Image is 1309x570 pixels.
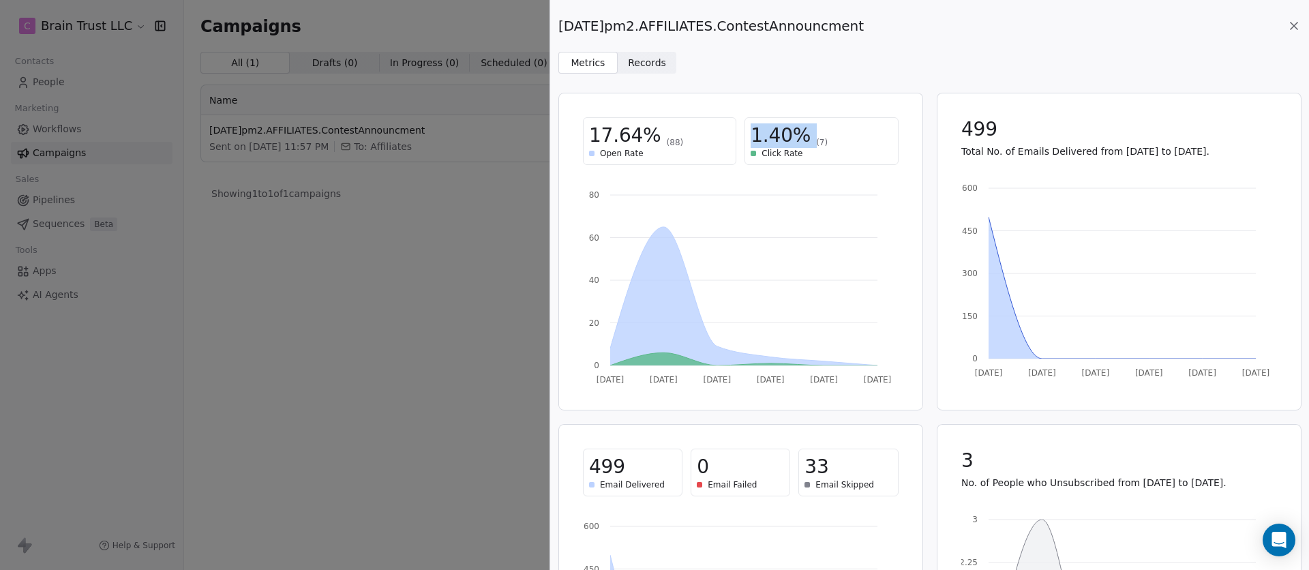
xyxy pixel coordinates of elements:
[972,515,978,524] tspan: 3
[600,479,665,490] span: Email Delivered
[1028,368,1056,378] tspan: [DATE]
[628,56,666,70] span: Records
[815,479,874,490] span: Email Skipped
[961,476,1277,490] p: No. of People who Unsubscribed from [DATE] to [DATE].
[962,269,978,278] tspan: 300
[597,375,625,385] tspan: [DATE]
[962,226,978,236] tspan: 450
[751,123,811,148] span: 1.40%
[1263,524,1295,556] div: Open Intercom Messenger
[810,375,838,385] tspan: [DATE]
[961,117,997,142] span: 499
[594,361,599,370] tspan: 0
[974,368,1002,378] tspan: [DATE]
[650,375,678,385] tspan: [DATE]
[962,183,978,193] tspan: 600
[589,455,625,479] span: 499
[697,455,709,479] span: 0
[757,375,785,385] tspan: [DATE]
[962,312,978,321] tspan: 150
[558,16,864,35] span: [DATE]pm2.AFFILIATES.ContestAnnouncment
[600,148,644,159] span: Open Rate
[1134,368,1162,378] tspan: [DATE]
[816,137,828,148] span: (7)
[1081,368,1109,378] tspan: [DATE]
[704,375,732,385] tspan: [DATE]
[762,148,802,159] span: Click Rate
[961,449,974,473] span: 3
[864,375,892,385] tspan: [DATE]
[589,123,661,148] span: 17.64%
[589,233,599,243] tspan: 60
[804,455,828,479] span: 33
[1188,368,1216,378] tspan: [DATE]
[961,145,1277,158] p: Total No. of Emails Delivered from [DATE] to [DATE].
[584,522,599,531] tspan: 600
[1242,368,1269,378] tspan: [DATE]
[589,190,599,200] tspan: 80
[972,354,978,363] tspan: 0
[708,479,757,490] span: Email Failed
[667,137,684,148] span: (88)
[589,275,599,285] tspan: 40
[589,318,599,328] tspan: 20
[959,558,978,567] tspan: 2.25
